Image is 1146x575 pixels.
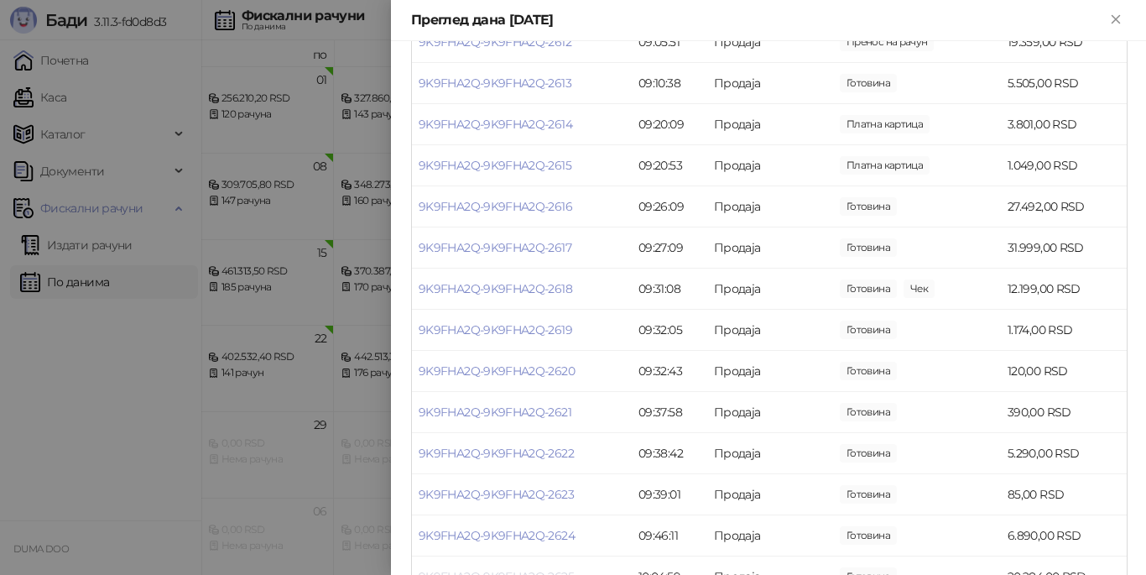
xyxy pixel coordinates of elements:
[1001,104,1127,145] td: 3.801,00 RSD
[840,444,897,463] span: 5.290,00
[707,310,833,351] td: Продаја
[632,269,707,310] td: 09:31:08
[707,392,833,433] td: Продаја
[632,186,707,227] td: 09:26:09
[1106,10,1126,30] button: Close
[904,280,935,298] span: 10.000,00
[419,487,574,502] a: 9K9FHA2Q-9K9FHA2Q-2623
[632,351,707,392] td: 09:32:43
[840,115,930,133] span: 3.801,00
[632,433,707,474] td: 09:38:42
[1001,474,1127,515] td: 85,00 RSD
[707,104,833,145] td: Продаја
[707,63,833,104] td: Продаја
[419,322,572,337] a: 9K9FHA2Q-9K9FHA2Q-2619
[419,240,571,255] a: 9K9FHA2Q-9K9FHA2Q-2617
[840,238,897,257] span: 31.999,00
[840,403,897,421] span: 390,00
[707,433,833,474] td: Продаја
[419,76,571,91] a: 9K9FHA2Q-9K9FHA2Q-2613
[632,63,707,104] td: 09:10:38
[419,281,572,296] a: 9K9FHA2Q-9K9FHA2Q-2618
[840,280,897,298] span: 2.199,00
[840,362,897,380] span: 120,00
[1001,269,1127,310] td: 12.199,00 RSD
[419,446,574,461] a: 9K9FHA2Q-9K9FHA2Q-2622
[632,310,707,351] td: 09:32:05
[411,10,1106,30] div: Преглед дана [DATE]
[840,74,897,92] span: 5.505,00
[419,363,575,379] a: 9K9FHA2Q-9K9FHA2Q-2620
[419,158,571,173] a: 9K9FHA2Q-9K9FHA2Q-2615
[1001,63,1127,104] td: 5.505,00 RSD
[707,227,833,269] td: Продаја
[1001,392,1127,433] td: 390,00 RSD
[632,104,707,145] td: 09:20:09
[1001,433,1127,474] td: 5.290,00 RSD
[419,199,572,214] a: 9K9FHA2Q-9K9FHA2Q-2616
[840,321,897,339] span: 1.174,00
[632,474,707,515] td: 09:39:01
[632,145,707,186] td: 09:20:53
[1001,227,1127,269] td: 31.999,00 RSD
[1001,515,1127,557] td: 6.890,00 RSD
[1001,351,1127,392] td: 120,00 RSD
[707,351,833,392] td: Продаја
[632,22,707,63] td: 09:05:51
[1001,145,1127,186] td: 1.049,00 RSD
[419,117,572,132] a: 9K9FHA2Q-9K9FHA2Q-2614
[419,528,575,543] a: 9K9FHA2Q-9K9FHA2Q-2624
[1001,310,1127,351] td: 1.174,00 RSD
[840,197,897,216] span: 27.492,00
[632,515,707,557] td: 09:46:11
[840,485,897,504] span: 85,00
[840,526,897,545] span: 6.890,00
[1001,186,1127,227] td: 27.492,00 RSD
[707,474,833,515] td: Продаја
[419,34,571,50] a: 9K9FHA2Q-9K9FHA2Q-2612
[707,22,833,63] td: Продаја
[707,186,833,227] td: Продаја
[840,33,934,51] span: 19.359,00
[840,156,930,175] span: 1.049,00
[707,269,833,310] td: Продаја
[707,145,833,186] td: Продаја
[1001,22,1127,63] td: 19.359,00 RSD
[419,405,571,420] a: 9K9FHA2Q-9K9FHA2Q-2621
[632,392,707,433] td: 09:37:58
[707,515,833,557] td: Продаја
[632,227,707,269] td: 09:27:09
